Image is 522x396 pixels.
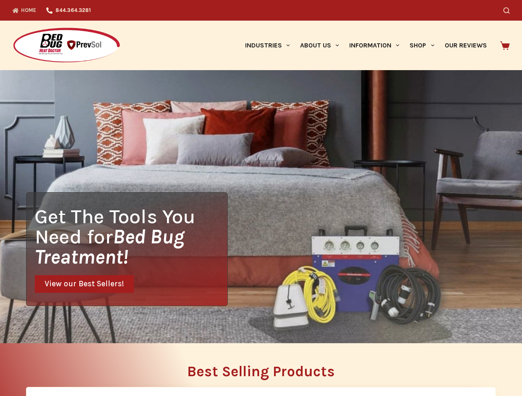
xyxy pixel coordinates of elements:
h2: Best Selling Products [26,364,496,379]
h1: Get The Tools You Need for [35,206,227,267]
img: Prevsol/Bed Bug Heat Doctor [12,27,121,64]
nav: Primary [240,21,492,70]
i: Bed Bug Treatment! [35,225,184,269]
a: View our Best Sellers! [35,275,134,293]
a: About Us [295,21,344,70]
button: Search [503,7,510,14]
a: Shop [405,21,439,70]
span: View our Best Sellers! [45,280,124,288]
a: Information [344,21,405,70]
a: Our Reviews [439,21,492,70]
a: Industries [240,21,295,70]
